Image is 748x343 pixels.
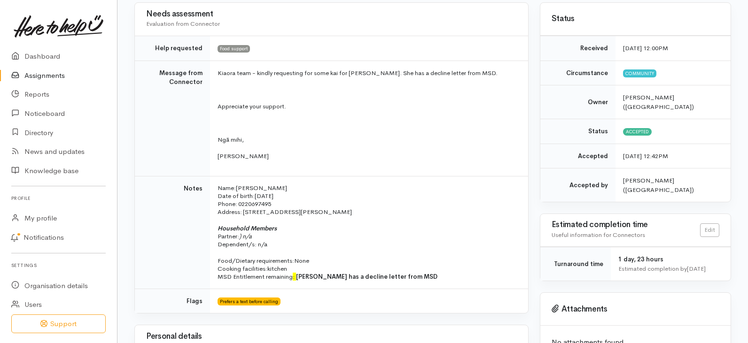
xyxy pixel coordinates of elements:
time: [DATE] 12:42PM [623,152,668,160]
td: Status [540,119,616,144]
span: None [294,257,309,265]
td: [PERSON_NAME] ([GEOGRAPHIC_DATA]) [616,168,731,202]
span: Partner: [218,232,252,240]
h3: Attachments [552,305,719,314]
p: Appreciate your support. [218,102,517,111]
span: Household Members [218,224,277,232]
time: [DATE] 12:00PM [623,44,668,52]
a: Edit [700,223,719,237]
td: Received [540,36,616,61]
td: Circumstance [540,61,616,85]
span: kitchen [267,265,287,273]
time: [DATE] [687,265,706,273]
span: [STREET_ADDRESS][PERSON_NAME] [243,208,352,216]
h3: Estimated completion time [552,221,700,229]
span: Community [623,69,656,77]
span: 0220697495 [238,200,271,208]
span: Phone: [218,200,237,208]
span: Date of birth: [218,192,255,200]
b: [PERSON_NAME] has a decline letter from MSD [296,273,437,281]
td: Message from Connector [135,61,210,176]
span: Cooking facilities: [218,265,267,273]
span: Evaluation from Connector [146,20,220,28]
td: Flags [135,289,210,313]
font: : [293,273,296,281]
td: Owner [540,85,616,119]
h3: Status [552,15,719,23]
span: Useful information for Connectors [552,231,645,239]
td: Notes [135,176,210,289]
span: 1 day, 23 hours [618,255,663,263]
span: Food support [218,45,250,53]
p: Ngā mihi, [218,135,517,145]
span: Accepted [623,128,652,136]
span: Food/Dietary requirements: [218,257,294,265]
button: Support [11,314,106,334]
span: [PERSON_NAME] ([GEOGRAPHIC_DATA]) [623,93,694,111]
span: MSD Entitlement remaining [218,273,296,281]
h6: Settings [11,259,106,272]
td: Turnaround time [540,247,611,281]
td: Accepted by [540,168,616,202]
td: Accepted [540,144,616,168]
div: Estimated completion by [618,264,719,274]
span: [PERSON_NAME] [236,184,287,192]
span: Prefers a text before calling [218,297,280,305]
h6: Profile [11,192,106,205]
i: ) n/a [239,232,252,240]
h3: Personal details [146,332,517,341]
span: Dependent/s: n/a [218,240,267,248]
span: [DATE] [255,192,273,200]
td: Help requested [135,36,210,61]
span: Name: [218,184,236,192]
h3: Needs assessment [146,10,517,19]
p: Kiaora team - kindly requesting for some kai for [PERSON_NAME]. She has a decline letter from MSD. [218,69,517,78]
p: [PERSON_NAME] [218,152,517,161]
span: Address: [218,208,242,216]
